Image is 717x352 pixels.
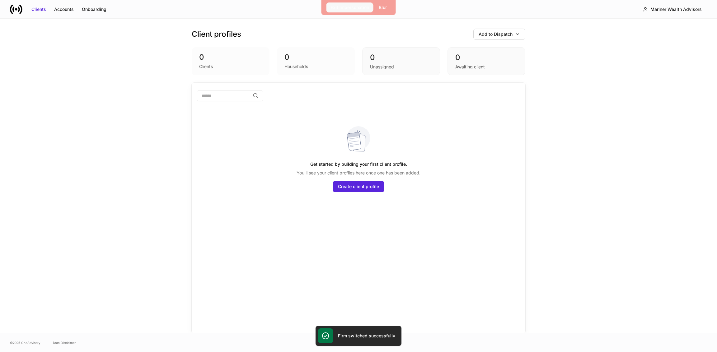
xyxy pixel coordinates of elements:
div: Clients [199,63,213,70]
div: 0Unassigned [362,47,440,75]
div: 0 [455,53,518,63]
div: 0 [199,52,262,62]
p: You'll see your client profiles here once one has been added. [297,170,420,176]
div: Awaiting client [455,64,485,70]
div: Exit Impersonation [330,4,369,11]
button: Onboarding [78,4,110,14]
div: Clients [31,6,46,12]
h5: Get started by building your first client profile. [310,159,407,170]
div: Onboarding [82,6,106,12]
a: Data Disclaimer [53,340,76,345]
button: Create client profile [333,181,384,192]
div: Households [284,63,308,70]
button: Exit Impersonation [326,2,373,12]
h5: Firm switched successfully [338,333,395,339]
span: © 2025 OneAdvisory [10,340,40,345]
div: Accounts [54,6,74,12]
div: 0 [370,53,432,63]
button: Clients [27,4,50,14]
div: 0Awaiting client [448,47,525,75]
h3: Client profiles [192,29,241,39]
div: Unassigned [370,64,394,70]
button: Add to Dispatch [473,29,525,40]
button: Accounts [50,4,78,14]
div: Blur [379,4,387,11]
div: Add to Dispatch [479,31,513,37]
button: Blur [375,2,391,12]
div: 0 [284,52,347,62]
div: Create client profile [338,183,379,190]
div: Mariner Wealth Advisors [650,6,702,12]
button: Mariner Wealth Advisors [638,4,707,15]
